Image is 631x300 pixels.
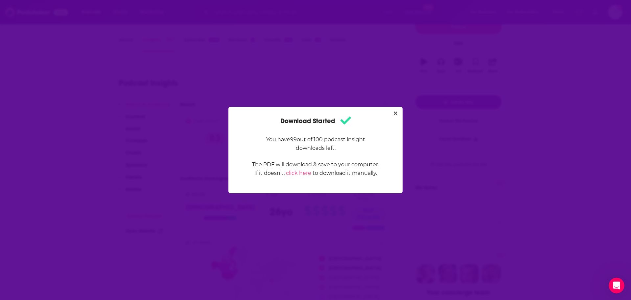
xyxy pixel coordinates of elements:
[609,278,624,293] iframe: Intercom live chat
[286,170,311,176] a: click here
[252,135,379,152] p: You have 99 out of 100 podcast insight downloads left.
[252,160,379,177] p: The PDF will download & save to your computer. If it doesn't, to download it manually.
[391,109,400,118] button: Close
[280,115,351,127] h1: Download Started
